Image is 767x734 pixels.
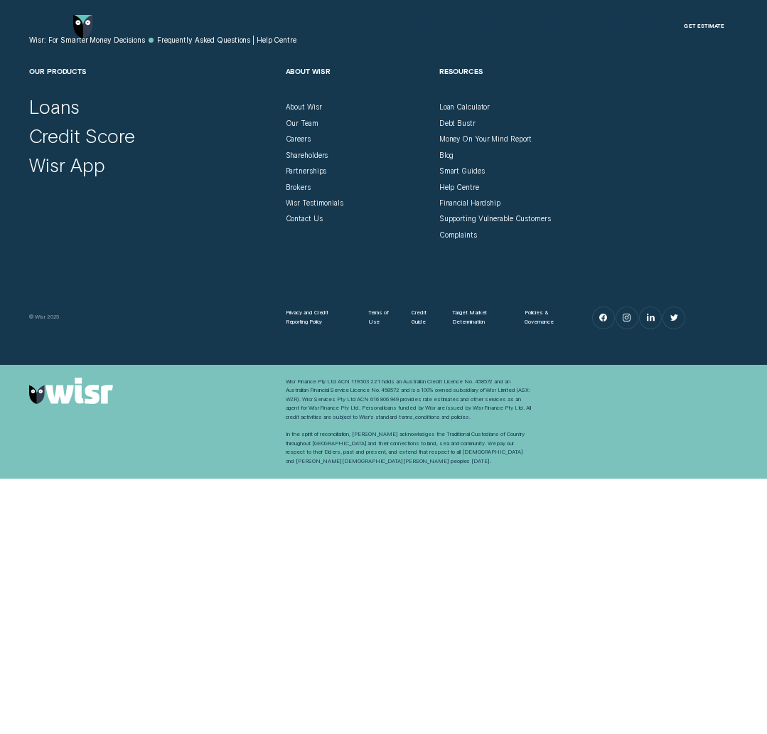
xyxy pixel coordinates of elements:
[439,214,551,223] a: Supporting Vulnerable Customers
[439,166,485,175] a: Smart Guides
[439,102,490,111] a: Loan Calculator
[286,198,343,207] a: Wisr Testimonials
[412,309,436,326] a: Credit Guide
[663,307,685,329] a: Twitter
[286,166,327,175] a: Partnerships
[286,67,431,103] h2: About Wisr
[640,307,661,329] a: LinkedIn
[368,309,396,326] a: Terms of Use
[613,14,667,38] button: Log in
[417,22,437,31] div: Loans
[29,67,277,103] h2: Our Products
[286,183,311,191] a: Brokers
[439,151,454,159] a: Blog
[73,15,93,39] img: Wisr
[286,151,328,159] a: Shareholders
[26,15,50,39] button: Open Menu
[449,22,490,31] div: Credit Score
[286,378,533,467] div: Wisr Finance Pty Ltd ACN 119 503 221 holds an Australian Credit Licence No. 458572 and an Austral...
[439,134,532,143] a: Money On Your Mind Report
[439,67,584,103] h2: Resources
[286,214,323,223] a: Contact Us
[671,15,738,39] a: Get Estimate
[25,313,281,321] div: © Wisr 2025
[29,378,112,404] img: Wisr
[439,230,477,239] a: Complaints
[501,22,535,31] div: Round Up
[286,119,318,127] a: Our Team
[547,22,602,31] div: Spring Discount
[286,134,311,143] a: Careers
[452,309,508,326] a: Target Market Determination
[439,119,476,127] a: Debt Bustr
[439,198,500,207] a: Financial Hardship
[525,309,568,326] a: Policies & Governance
[286,102,322,111] a: About Wisr
[616,307,638,329] a: Instagram
[286,309,353,326] a: Privacy and Credit Reporting Policy
[593,307,614,329] a: Facebook
[29,124,134,147] a: Credit Score
[29,95,80,118] a: Loans
[29,154,105,176] a: Wisr App
[439,183,479,191] a: Help Centre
